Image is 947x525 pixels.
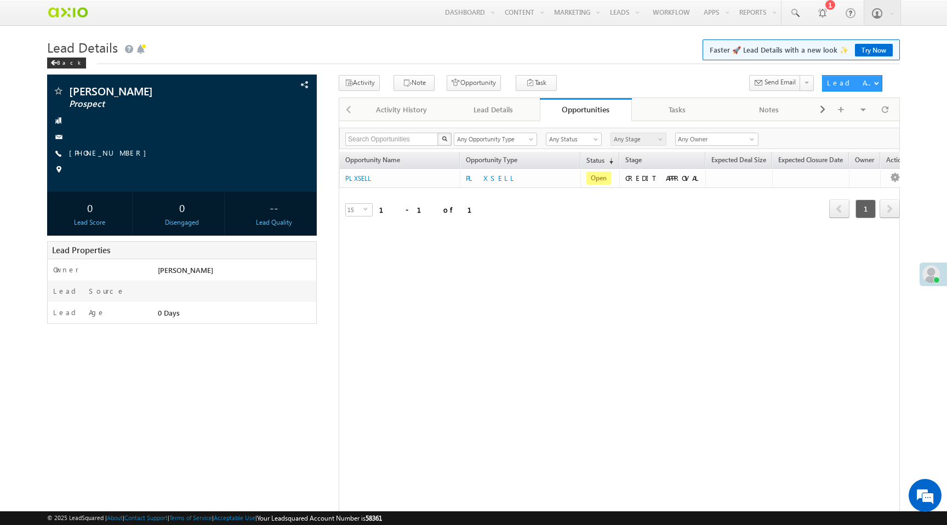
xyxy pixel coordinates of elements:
[47,57,92,66] a: Back
[711,156,766,164] span: Expected Deal Size
[47,513,382,523] span: © 2025 LeadSquared | | | | |
[345,174,371,182] a: PL XSELL
[47,3,88,22] img: Custom Logo
[778,156,843,164] span: Expected Closure Date
[447,75,501,91] button: Opportunity
[345,156,400,164] span: Opportunity Name
[158,265,213,275] span: [PERSON_NAME]
[586,172,611,185] span: Open
[124,514,168,521] a: Contact Support
[47,38,118,56] span: Lead Details
[620,154,647,168] a: Stage
[363,207,372,212] span: select
[611,134,663,144] span: Any Stage
[460,154,580,168] span: Opportunity Type
[546,133,602,146] a: Any Status
[47,58,86,69] div: Back
[546,134,598,144] span: Any Status
[442,136,447,141] img: Search
[548,104,624,115] div: Opportunities
[346,204,363,216] span: 15
[604,157,613,166] span: (sorted descending)
[855,44,893,56] a: Try Now
[540,98,632,121] a: Opportunities
[365,103,438,116] div: Activity History
[829,201,849,218] a: prev
[379,203,485,216] div: 1 - 1 of 1
[457,103,530,116] div: Lead Details
[69,99,237,110] span: Prospect
[107,514,123,521] a: About
[881,154,914,168] span: Actions
[744,134,757,145] a: Show All Items
[749,75,801,91] button: Send Email
[675,133,758,146] input: Type to Search
[50,218,129,227] div: Lead Score
[339,75,380,91] button: Activity
[53,307,105,317] label: Lead Age
[454,134,530,144] span: Any Opportunity Type
[69,148,152,159] span: [PHONE_NUMBER]
[855,199,876,218] span: 1
[880,201,900,218] a: next
[855,156,874,164] span: Owner
[625,173,701,183] div: CREDIT APPROVAL
[611,133,666,146] a: Any Stage
[340,154,406,168] a: Opportunity Name
[52,244,110,255] span: Lead Properties
[448,98,540,121] a: Lead Details
[880,199,900,218] span: next
[829,199,849,218] span: prev
[632,98,724,121] a: Tasks
[710,44,893,55] span: Faster 🚀 Lead Details with a new look ✨
[393,75,435,91] button: Note
[50,197,129,218] div: 0
[366,514,382,522] span: 58361
[214,514,255,521] a: Acceptable Use
[53,265,79,275] label: Owner
[827,78,874,88] div: Lead Actions
[723,98,815,121] a: Notes
[516,75,557,91] button: Task
[169,514,212,521] a: Terms of Service
[822,75,882,92] button: Lead Actions
[625,156,642,164] span: Stage
[765,77,796,87] span: Send Email
[235,218,314,227] div: Lead Quality
[454,133,537,146] a: Any Opportunity Type
[155,307,316,323] div: 0 Days
[356,98,448,121] a: Activity History
[773,154,848,168] a: Expected Closure Date
[235,197,314,218] div: --
[706,154,772,168] a: Expected Deal Size
[142,197,222,218] div: 0
[257,514,382,522] span: Your Leadsquared Account Number is
[466,172,575,185] a: PL XSELL
[142,218,222,227] div: Disengaged
[581,154,619,168] a: Status(sorted descending)
[69,85,237,96] span: [PERSON_NAME]
[732,103,806,116] div: Notes
[641,103,714,116] div: Tasks
[53,286,125,296] label: Lead Source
